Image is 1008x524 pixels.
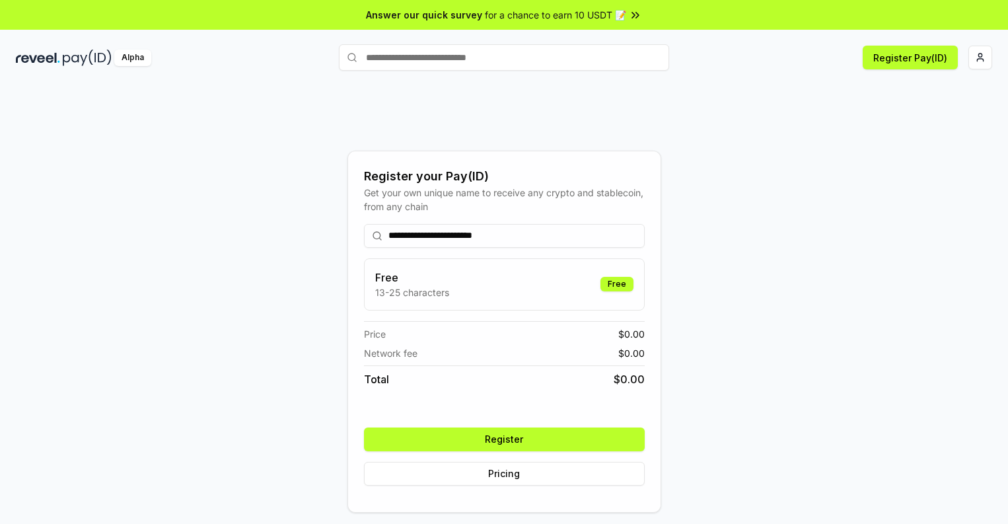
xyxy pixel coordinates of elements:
[375,285,449,299] p: 13-25 characters
[618,327,645,341] span: $ 0.00
[614,371,645,387] span: $ 0.00
[63,50,112,66] img: pay_id
[618,346,645,360] span: $ 0.00
[366,8,482,22] span: Answer our quick survey
[863,46,958,69] button: Register Pay(ID)
[364,167,645,186] div: Register your Pay(ID)
[16,50,60,66] img: reveel_dark
[364,346,417,360] span: Network fee
[485,8,626,22] span: for a chance to earn 10 USDT 📝
[364,371,389,387] span: Total
[364,428,645,451] button: Register
[600,277,633,291] div: Free
[114,50,151,66] div: Alpha
[375,270,449,285] h3: Free
[364,186,645,213] div: Get your own unique name to receive any crypto and stablecoin, from any chain
[364,327,386,341] span: Price
[364,462,645,486] button: Pricing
